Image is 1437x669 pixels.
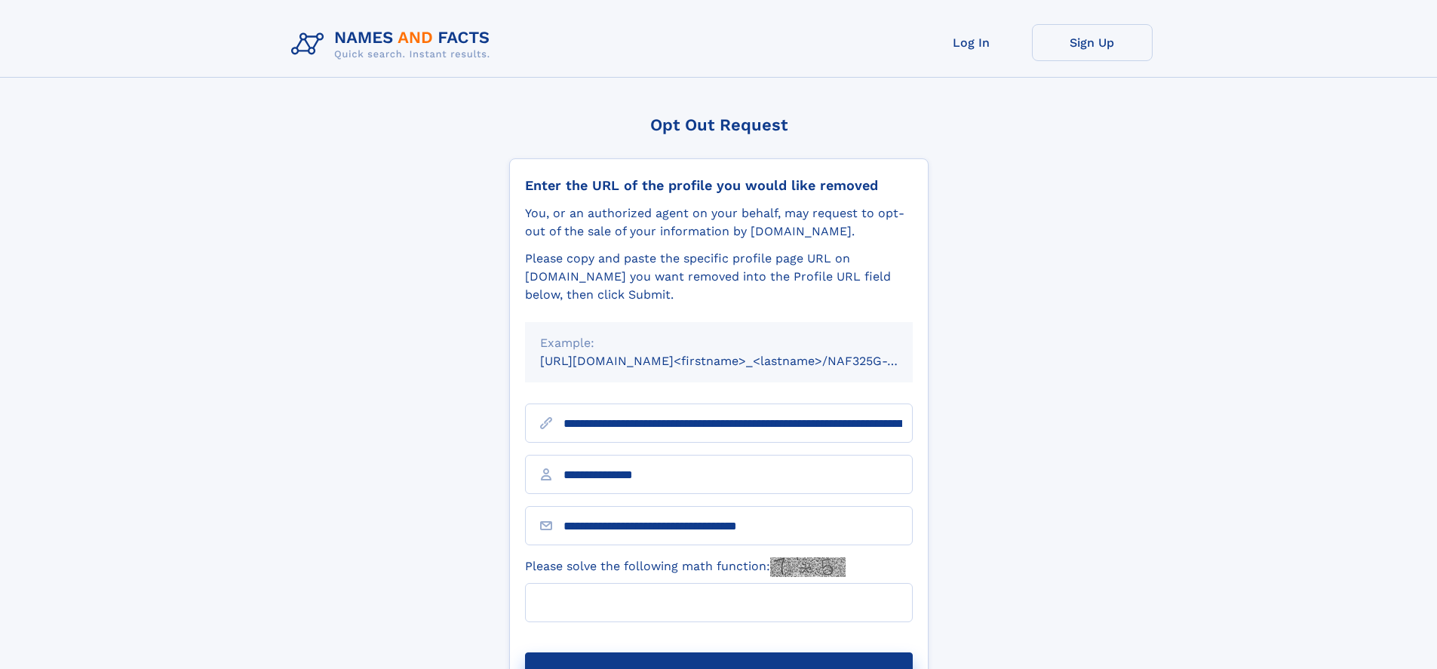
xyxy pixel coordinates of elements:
[525,557,846,577] label: Please solve the following math function:
[540,334,898,352] div: Example:
[1032,24,1153,61] a: Sign Up
[525,250,913,304] div: Please copy and paste the specific profile page URL on [DOMAIN_NAME] you want removed into the Pr...
[911,24,1032,61] a: Log In
[509,115,929,134] div: Opt Out Request
[540,354,941,368] small: [URL][DOMAIN_NAME]<firstname>_<lastname>/NAF325G-xxxxxxxx
[525,177,913,194] div: Enter the URL of the profile you would like removed
[525,204,913,241] div: You, or an authorized agent on your behalf, may request to opt-out of the sale of your informatio...
[285,24,502,65] img: Logo Names and Facts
